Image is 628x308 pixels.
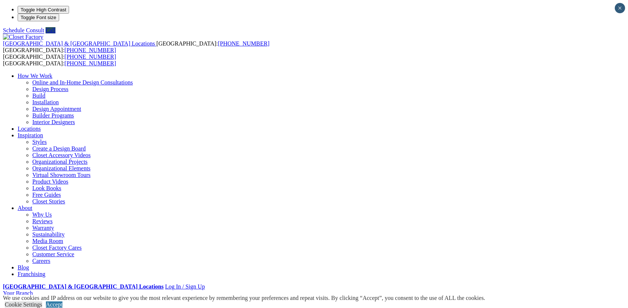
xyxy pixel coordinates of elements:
[18,205,32,211] a: About
[18,126,41,132] a: Locations
[3,295,485,301] div: We use cookies and IP address on our website to give you the most relevant experience by remember...
[65,47,116,53] a: [PHONE_NUMBER]
[32,139,47,145] a: Styles
[46,301,62,308] a: Accept
[32,119,75,125] a: Interior Designers
[3,290,33,296] a: Your Branch
[32,79,133,86] a: Online and In-Home Design Consultations
[18,132,43,138] a: Inspiration
[32,106,81,112] a: Design Appointment
[32,218,53,224] a: Reviews
[3,54,116,66] span: [GEOGRAPHIC_DATA]: [GEOGRAPHIC_DATA]:
[18,73,53,79] a: How We Work
[21,15,56,20] span: Toggle Font size
[3,27,44,33] a: Schedule Consult
[32,86,68,92] a: Design Process
[46,27,55,33] a: Call
[32,185,61,191] a: Look Books
[3,40,155,47] span: [GEOGRAPHIC_DATA] & [GEOGRAPHIC_DATA] Locations
[32,198,65,204] a: Closet Stories
[3,40,156,47] a: [GEOGRAPHIC_DATA] & [GEOGRAPHIC_DATA] Locations
[18,264,29,271] a: Blog
[32,165,90,171] a: Organizational Elements
[32,192,61,198] a: Free Guides
[32,258,50,264] a: Careers
[165,283,205,290] a: Log In / Sign Up
[3,40,270,53] span: [GEOGRAPHIC_DATA]: [GEOGRAPHIC_DATA]:
[32,145,86,152] a: Create a Design Board
[18,6,69,14] button: Toggle High Contrast
[3,34,43,40] img: Closet Factory
[32,159,87,165] a: Organizational Projects
[65,60,116,66] a: [PHONE_NUMBER]
[32,178,68,185] a: Product Videos
[32,152,91,158] a: Closet Accessory Videos
[615,3,625,13] button: Close
[5,301,42,308] a: Cookie Settings
[32,225,54,231] a: Warranty
[32,251,74,257] a: Customer Service
[3,283,163,290] a: [GEOGRAPHIC_DATA] & [GEOGRAPHIC_DATA] Locations
[21,7,66,12] span: Toggle High Contrast
[18,14,59,21] button: Toggle Font size
[32,172,91,178] a: Virtual Showroom Tours
[32,231,65,238] a: Sustainability
[32,93,46,99] a: Build
[32,238,63,244] a: Media Room
[18,271,46,277] a: Franchising
[32,99,59,105] a: Installation
[218,40,269,47] a: [PHONE_NUMBER]
[32,112,74,119] a: Builder Programs
[65,54,116,60] a: [PHONE_NUMBER]
[32,211,52,218] a: Why Us
[32,244,82,251] a: Closet Factory Cares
